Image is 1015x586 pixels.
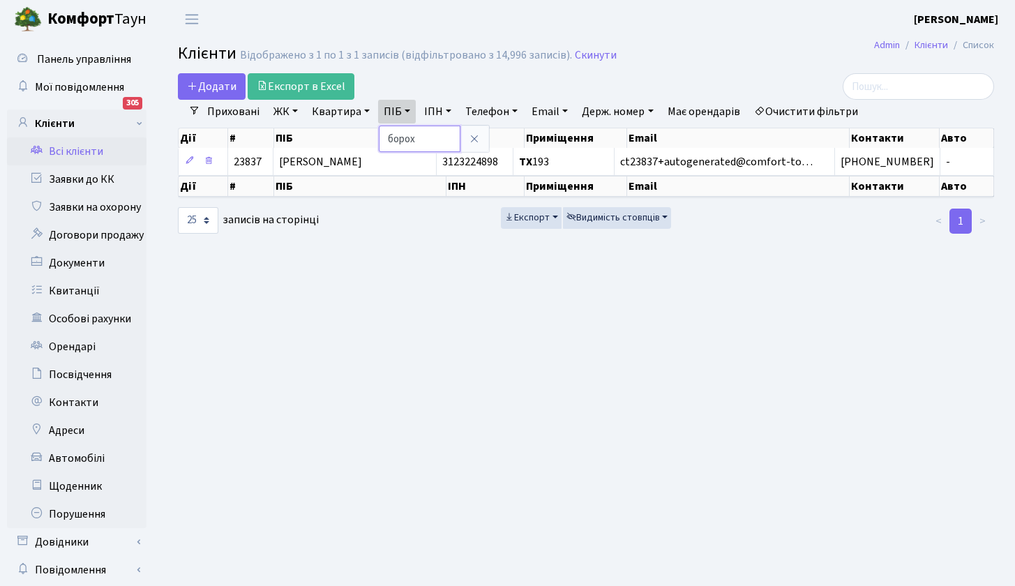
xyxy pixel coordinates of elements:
b: ТХ [519,154,532,170]
a: Додати [178,73,246,100]
th: # [228,176,274,197]
th: Авто [940,128,994,148]
th: ІПН [446,176,525,197]
a: Держ. номер [576,100,659,123]
span: Мої повідомлення [35,80,124,95]
span: 23837 [234,154,262,170]
th: Контакти [850,128,940,148]
th: Авто [940,176,994,197]
a: Повідомлення [7,556,146,584]
a: ЖК [268,100,303,123]
span: [PHONE_NUMBER] [841,154,934,170]
th: Приміщення [525,176,627,197]
th: Email [627,128,850,148]
th: # [228,128,274,148]
div: Відображено з 1 по 1 з 1 записів (відфільтровано з 14,996 записів). [240,49,572,62]
select: записів на сторінці [178,207,218,234]
a: Квитанції [7,277,146,305]
a: Щоденник [7,472,146,500]
a: Автомобілі [7,444,146,472]
a: Експорт в Excel [248,73,354,100]
input: Пошук... [843,73,994,100]
span: Клієнти [178,41,236,66]
li: Список [948,38,994,53]
span: Експорт [504,211,550,225]
a: Мої повідомлення305 [7,73,146,101]
th: ПІБ [274,176,447,197]
a: Довідники [7,528,146,556]
a: ПІБ [378,100,416,123]
a: ІПН [419,100,457,123]
img: logo.png [14,6,42,33]
a: Email [526,100,573,123]
th: Дії [179,128,228,148]
a: Заявки до КК [7,165,146,193]
a: Посвідчення [7,361,146,389]
a: [PERSON_NAME] [914,11,998,28]
span: - [946,154,950,170]
a: Всі клієнти [7,137,146,165]
a: Порушення [7,500,146,528]
span: 3123224898 [442,154,498,170]
a: Адреси [7,416,146,444]
a: Особові рахунки [7,305,146,333]
nav: breadcrumb [853,31,1015,60]
button: Експорт [501,207,562,229]
span: Додати [187,79,236,94]
a: Скинути [575,49,617,62]
span: 193 [519,154,549,170]
b: [PERSON_NAME] [914,12,998,27]
a: Має орендарів [662,100,746,123]
span: Видимість стовпців [566,211,660,225]
a: Клієнти [915,38,948,52]
div: 305 [123,97,142,110]
a: Заявки на охорону [7,193,146,221]
a: Admin [874,38,900,52]
span: [PERSON_NAME] [279,154,362,170]
span: Таун [47,8,146,31]
span: ct23837+autogenerated@comfort-to… [620,154,813,170]
a: Договори продажу [7,221,146,249]
span: Панель управління [37,52,131,67]
th: ПІБ [274,128,447,148]
a: Клієнти [7,110,146,137]
b: Комфорт [47,8,114,30]
th: Приміщення [525,128,627,148]
a: Панель управління [7,45,146,73]
button: Видимість стовпців [563,207,672,229]
a: Орендарі [7,333,146,361]
a: Телефон [460,100,523,123]
th: Дії [179,176,228,197]
a: Очистити фільтри [749,100,864,123]
th: Контакти [850,176,940,197]
button: Переключити навігацію [174,8,209,31]
a: Контакти [7,389,146,416]
a: Квартира [306,100,375,123]
th: Email [627,176,850,197]
a: 1 [949,209,972,234]
label: записів на сторінці [178,207,319,234]
a: Приховані [202,100,265,123]
a: Документи [7,249,146,277]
